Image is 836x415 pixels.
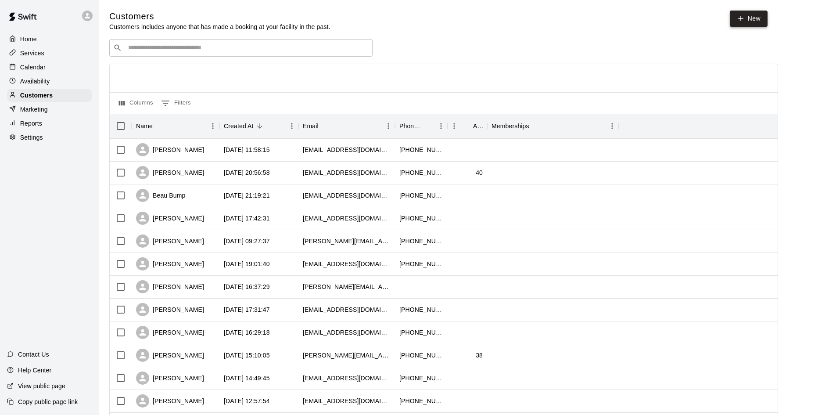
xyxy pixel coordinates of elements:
[399,214,443,223] div: +19702371533
[153,120,165,132] button: Sort
[224,191,270,200] div: 2025-10-09 21:19:21
[136,372,204,385] div: [PERSON_NAME]
[136,189,186,202] div: Beau Bump
[117,96,155,110] button: Select columns
[399,374,443,383] div: +13019383543
[303,282,391,291] div: thayer.phelan@gmail.com
[382,119,395,133] button: Menu
[303,114,319,138] div: Email
[20,77,50,86] p: Availability
[730,11,768,27] a: New
[7,61,92,74] a: Calendar
[303,168,391,177] div: arossignuolo@gmail.com
[136,394,204,408] div: [PERSON_NAME]
[224,214,270,223] div: 2025-10-08 17:42:31
[7,131,92,144] a: Settings
[303,397,391,405] div: hreider4@gmail.com
[20,63,46,72] p: Calendar
[319,120,331,132] button: Sort
[399,168,443,177] div: +16308538869
[18,382,65,390] p: View public page
[399,397,443,405] div: +19702270730
[224,168,270,177] div: 2025-10-10 20:56:58
[487,114,619,138] div: Memberships
[219,114,298,138] div: Created At
[298,114,395,138] div: Email
[399,191,443,200] div: +19708215505
[18,366,51,375] p: Help Center
[7,89,92,102] a: Customers
[476,168,483,177] div: 40
[136,257,204,271] div: [PERSON_NAME]
[224,237,270,245] div: 2025-10-08 09:27:37
[224,114,254,138] div: Created At
[20,49,44,58] p: Services
[399,305,443,314] div: +12146744523
[224,282,270,291] div: 2025-10-07 16:37:29
[224,145,270,154] div: 2025-10-11 11:58:15
[492,114,529,138] div: Memberships
[136,212,204,225] div: [PERSON_NAME]
[399,260,443,268] div: +19703802292
[606,119,619,133] button: Menu
[20,91,53,100] p: Customers
[303,351,391,360] div: robin.j.grady@gmail.com
[399,351,443,360] div: +17204708970
[136,166,204,179] div: [PERSON_NAME]
[224,351,270,360] div: 2025-10-06 15:10:05
[18,397,78,406] p: Copy public page link
[136,235,204,248] div: [PERSON_NAME]
[303,191,391,200] div: beaubump@gmail.com
[285,119,298,133] button: Menu
[254,120,266,132] button: Sort
[399,328,443,337] div: +19704024897
[136,326,204,339] div: [PERSON_NAME]
[422,120,434,132] button: Sort
[20,35,37,43] p: Home
[303,237,391,245] div: cari.stillman@gmail.com
[136,303,204,316] div: [PERSON_NAME]
[109,11,330,22] h5: Customers
[303,145,391,154] div: anthonydeyo@hotmail.com
[136,280,204,293] div: [PERSON_NAME]
[20,119,42,128] p: Reports
[7,32,92,46] a: Home
[395,114,448,138] div: Phone Number
[206,119,219,133] button: Menu
[224,305,270,314] div: 2025-10-06 17:31:47
[224,328,270,337] div: 2025-10-06 16:29:18
[7,47,92,60] a: Services
[109,22,330,31] p: Customers includes anyone that has made a booking at your facility in the past.
[136,349,204,362] div: [PERSON_NAME]
[7,117,92,130] a: Reports
[476,351,483,360] div: 38
[109,39,373,57] div: Search customers by name or email
[224,260,270,268] div: 2025-10-07 19:01:40
[224,397,270,405] div: 2025-10-06 12:57:54
[303,305,391,314] div: alexandracstaudt@yahoo.com
[448,114,487,138] div: Age
[303,374,391,383] div: maburt@gmail.com
[7,103,92,116] div: Marketing
[473,114,483,138] div: Age
[20,105,48,114] p: Marketing
[303,214,391,223] div: saradcawley@yahoo.com
[434,119,448,133] button: Menu
[132,114,219,138] div: Name
[7,75,92,88] a: Availability
[461,120,473,132] button: Sort
[399,145,443,154] div: +19707972605
[529,120,542,132] button: Sort
[159,96,193,110] button: Show filters
[448,119,461,133] button: Menu
[399,237,443,245] div: +19702604424
[136,143,204,156] div: [PERSON_NAME]
[399,114,422,138] div: Phone Number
